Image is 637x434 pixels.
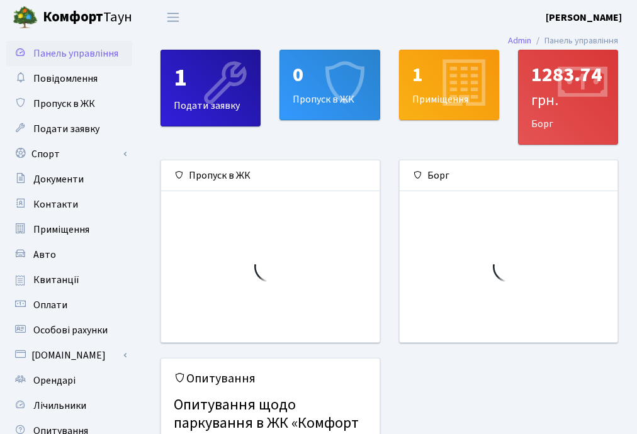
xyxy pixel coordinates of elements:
[6,116,132,142] a: Подати заявку
[519,50,617,144] div: Борг
[6,167,132,192] a: Документи
[33,298,67,312] span: Оплати
[279,50,380,120] a: 0Пропуск в ЖК
[6,292,132,318] a: Оплати
[531,34,618,48] li: Панель управління
[412,63,486,87] div: 1
[33,399,86,413] span: Лічильники
[400,160,618,191] div: Борг
[33,97,95,111] span: Пропуск в ЖК
[33,122,99,136] span: Подати заявку
[6,318,132,343] a: Особові рахунки
[6,91,132,116] a: Пропуск в ЖК
[531,63,605,111] div: 1283.74
[43,7,103,27] b: Комфорт
[33,273,79,287] span: Квитанції
[6,41,132,66] a: Панель управління
[508,34,531,47] a: Admin
[6,242,132,267] a: Авто
[33,223,89,236] span: Приміщення
[33,172,84,186] span: Документи
[489,28,637,54] nav: breadcrumb
[161,160,380,191] div: Пропуск в ЖК
[161,50,260,126] div: Подати заявку
[174,371,367,386] h5: Опитування
[6,343,132,368] a: [DOMAIN_NAME]
[6,142,132,167] a: Спорт
[33,323,108,337] span: Особові рахунки
[546,11,622,25] b: [PERSON_NAME]
[280,50,379,120] div: Пропуск в ЖК
[399,50,499,120] a: 1Приміщення
[6,192,132,217] a: Контакти
[174,63,247,93] div: 1
[33,248,56,262] span: Авто
[33,72,98,86] span: Повідомлення
[157,7,189,28] button: Переключити навігацію
[6,368,132,393] a: Орендарі
[33,47,118,60] span: Панель управління
[6,267,132,292] a: Квитанції
[531,89,558,111] span: грн.
[6,217,132,242] a: Приміщення
[13,5,38,30] img: logo.png
[33,198,78,211] span: Контакти
[43,7,132,28] span: Таун
[161,50,261,126] a: 1Подати заявку
[33,374,76,387] span: Орендарі
[6,393,132,418] a: Лічильники
[546,10,622,25] a: [PERSON_NAME]
[6,66,132,91] a: Повідомлення
[400,50,499,120] div: Приміщення
[293,63,366,87] div: 0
